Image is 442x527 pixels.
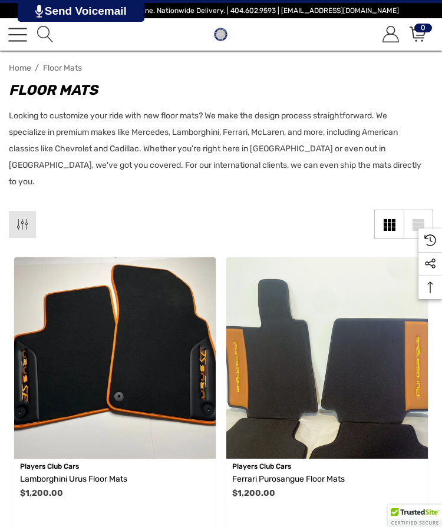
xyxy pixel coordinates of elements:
[20,474,127,484] span: Lamborghini Urus Floor Mats
[374,210,404,239] a: Grid View
[226,257,428,459] a: Ferrari Purosangue Floor Mats,$1,200.00
[232,459,422,474] p: Players Club Cars
[232,488,275,498] span: $1,200.00
[408,26,426,42] a: Cart with 0 items
[14,257,216,459] a: Lamborghini Urus Floor Mats,$1,200.00
[9,79,421,101] h1: Floor Mats
[410,26,426,42] svg: Review Your Cart
[35,26,54,42] a: Search
[388,505,442,527] div: TrustedSite Certified
[382,26,399,42] svg: Account
[226,257,428,459] img: Ferrari Purosangue Floor Mats
[418,281,442,293] svg: Top
[37,26,54,42] svg: Search
[8,25,27,44] a: Toggle menu
[43,63,82,73] span: Floor Mats
[232,474,345,484] span: Ferrari Purosangue Floor Mats
[8,34,27,35] span: Toggle menu
[20,488,63,498] span: $1,200.00
[43,6,399,15] span: Vehicle Marketplace. Shop Online. Nationwide Delivery. | 404.602.9593 | [EMAIL_ADDRESS][DOMAIN_NAME]
[381,26,399,42] a: Sign in
[9,58,433,78] nav: Breadcrumb
[424,258,436,270] svg: Social Media
[232,472,422,486] a: Ferrari Purosangue Floor Mats,$1,200.00
[404,210,433,239] a: List View
[20,472,210,486] a: Lamborghini Urus Floor Mats,$1,200.00
[211,25,230,44] img: Players Club | Cars For Sale
[20,459,210,474] p: Players Club Cars
[14,257,216,459] img: Lamborghini Urus Floor Mats For Sale
[9,108,421,190] p: Looking to customize your ride with new floor mats? We make the design process straightforward. W...
[43,63,100,73] a: Floor Mats
[424,234,436,246] svg: Recently Viewed
[414,24,432,32] span: 0
[35,5,43,18] img: PjwhLS0gR2VuZXJhdG9yOiBHcmF2aXQuaW8gLS0+PHN2ZyB4bWxucz0iaHR0cDovL3d3dy53My5vcmcvMjAwMC9zdmciIHhtb...
[9,63,31,73] a: Home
